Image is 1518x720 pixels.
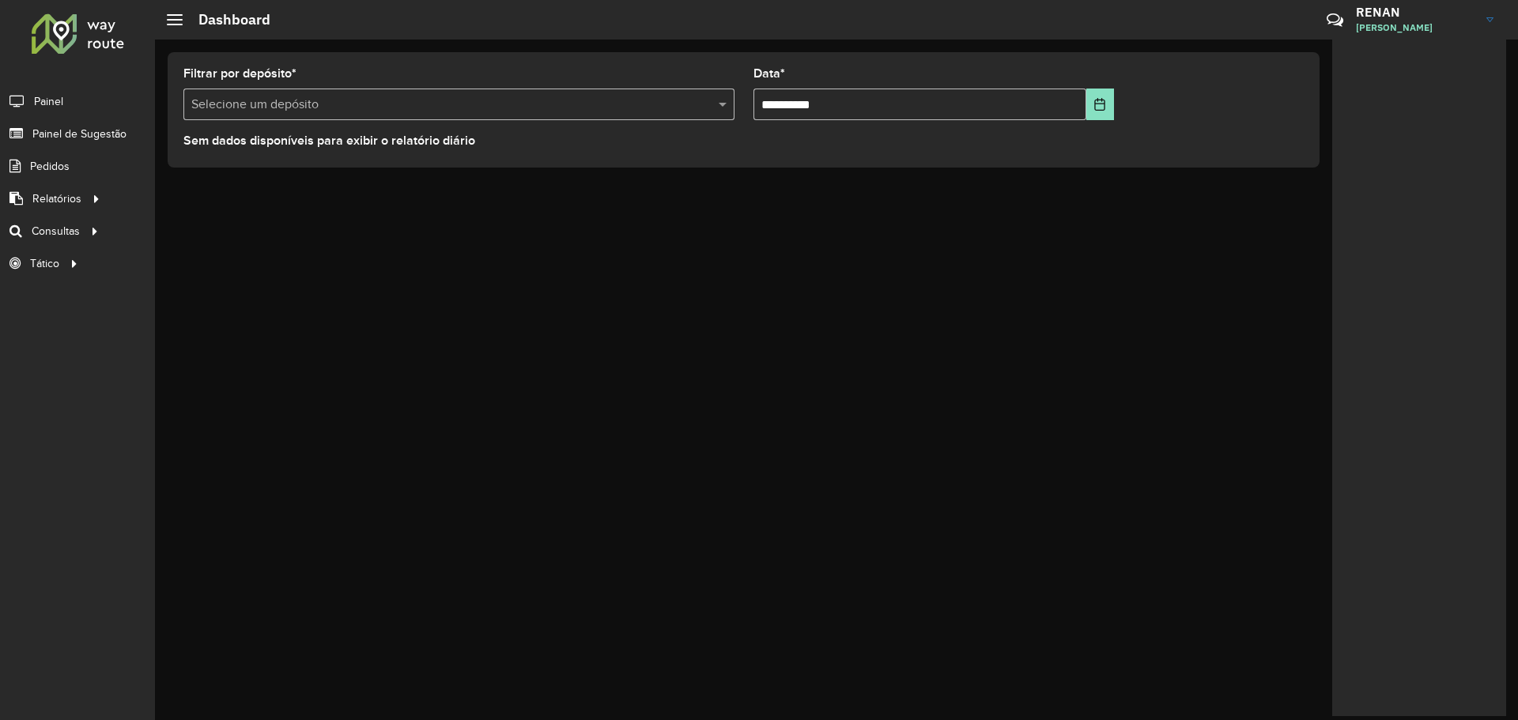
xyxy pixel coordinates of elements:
h3: RENAN [1356,5,1475,20]
span: Painel de Sugestão [32,126,126,142]
button: Choose Date [1086,89,1114,120]
a: Contato Rápido [1318,3,1352,37]
span: Tático [30,255,59,272]
label: Sem dados disponíveis para exibir o relatório diário [183,131,475,150]
span: Pedidos [30,158,70,175]
span: Painel [34,93,63,110]
span: Relatórios [32,190,81,207]
label: Filtrar por depósito [183,64,296,83]
h2: Dashboard [183,11,270,28]
span: Consultas [32,223,80,239]
span: [PERSON_NAME] [1356,21,1475,35]
label: Data [753,64,785,83]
